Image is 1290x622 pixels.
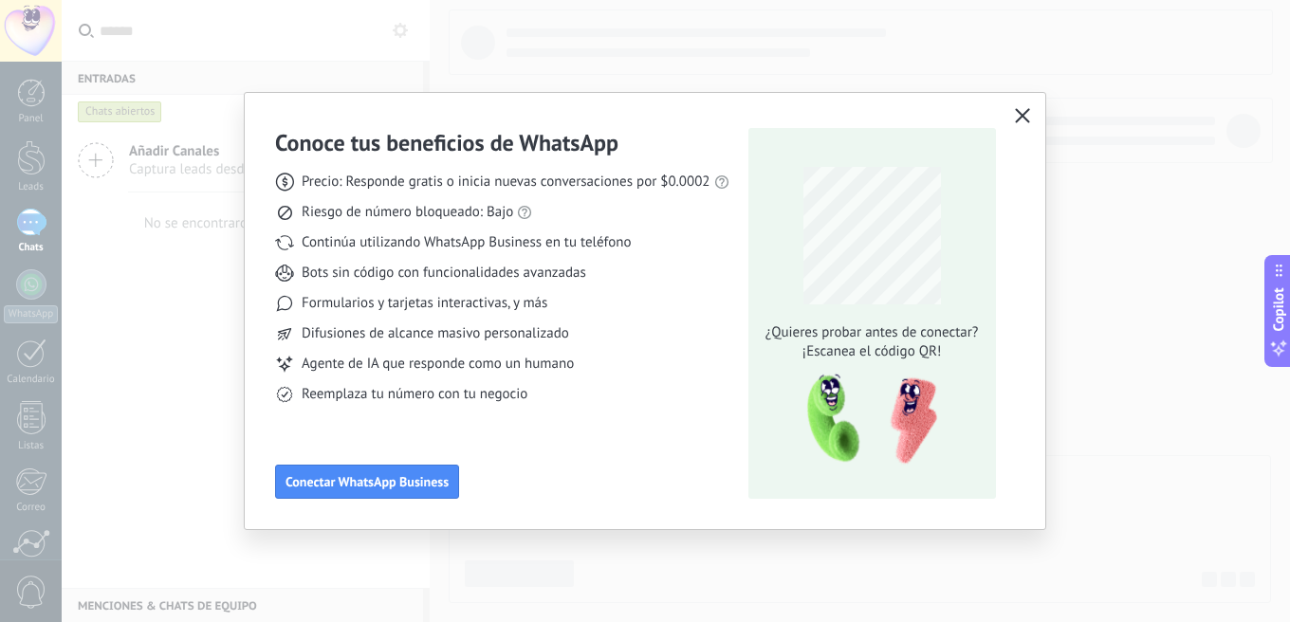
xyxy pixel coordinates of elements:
[302,203,513,222] span: Riesgo de número bloqueado: Bajo
[760,342,984,361] span: ¡Escanea el código QR!
[302,264,586,283] span: Bots sin código con funcionalidades avanzadas
[286,475,449,488] span: Conectar WhatsApp Business
[791,369,941,470] img: qr-pic-1x.png
[302,173,710,192] span: Precio: Responde gratis o inicia nuevas conversaciones por $0.0002
[302,324,569,343] span: Difusiones de alcance masivo personalizado
[275,465,459,499] button: Conectar WhatsApp Business
[760,323,984,342] span: ¿Quieres probar antes de conectar?
[275,128,618,157] h3: Conoce tus beneficios de WhatsApp
[302,385,527,404] span: Reemplaza tu número con tu negocio
[302,355,574,374] span: Agente de IA que responde como un humano
[1269,288,1288,332] span: Copilot
[302,294,547,313] span: Formularios y tarjetas interactivas, y más
[302,233,631,252] span: Continúa utilizando WhatsApp Business en tu teléfono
